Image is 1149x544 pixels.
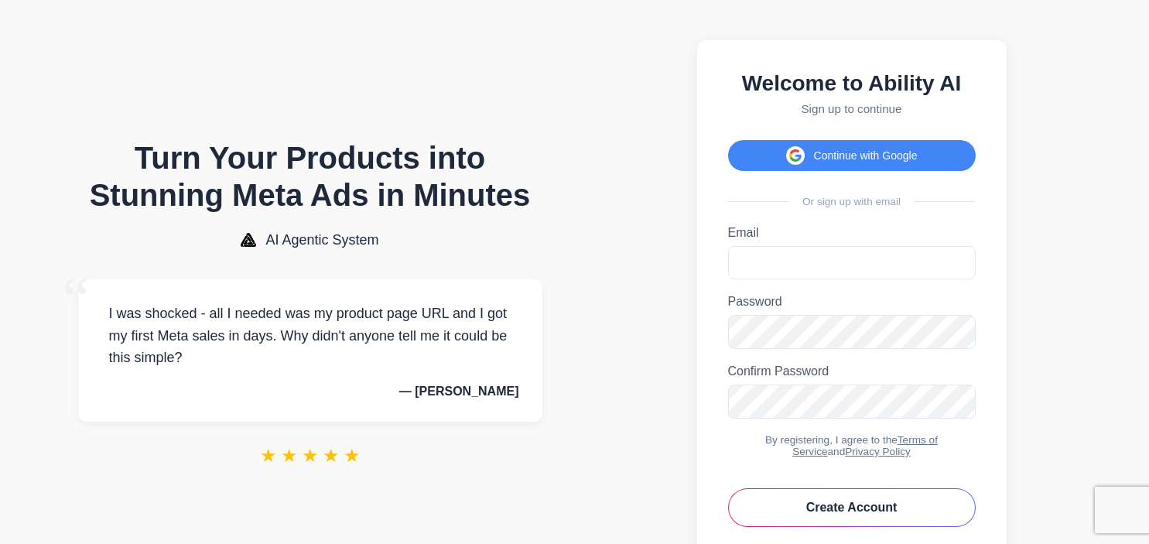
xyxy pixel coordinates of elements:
label: Password [728,295,976,309]
p: I was shocked - all I needed was my product page URL and I got my first Meta sales in days. Why d... [101,303,519,369]
a: Terms of Service [792,434,938,457]
span: ★ [281,445,298,467]
span: ★ [260,445,277,467]
a: Privacy Policy [845,446,911,457]
span: ★ [302,445,319,467]
span: ★ [344,445,361,467]
h1: Turn Your Products into Stunning Meta Ads in Minutes [78,139,542,214]
div: By registering, I agree to the and [728,434,976,457]
img: AI Agentic System Logo [241,233,256,247]
span: AI Agentic System [265,232,378,248]
button: Create Account [728,488,976,527]
div: Or sign up with email [728,196,976,207]
button: Continue with Google [728,140,976,171]
p: Sign up to continue [728,102,976,115]
span: “ [63,264,91,334]
span: ★ [323,445,340,467]
label: Confirm Password [728,364,976,378]
p: — [PERSON_NAME] [101,385,519,399]
h2: Welcome to Ability AI [728,71,976,96]
label: Email [728,226,976,240]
